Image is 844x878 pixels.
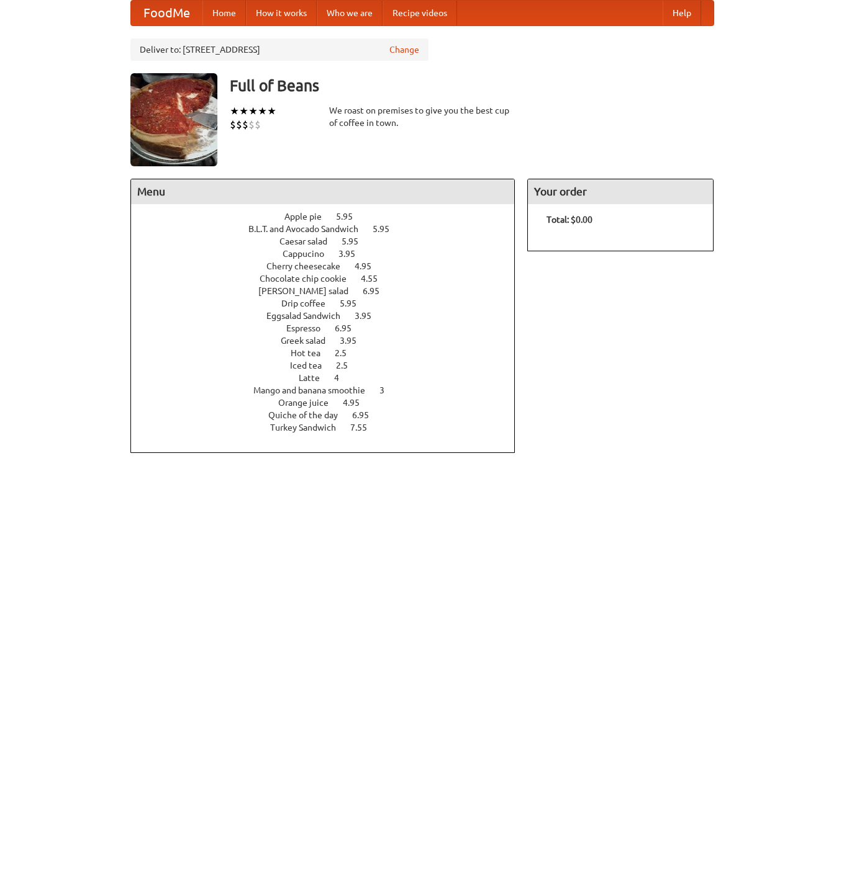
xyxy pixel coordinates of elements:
a: Greek salad 3.95 [281,336,379,346]
span: B.L.T. and Avocado Sandwich [248,224,371,234]
span: 3.95 [355,311,384,321]
span: Chocolate chip cookie [260,274,359,284]
a: Espresso 6.95 [286,323,374,333]
span: Drip coffee [281,298,338,308]
span: Latte [299,373,332,383]
a: Latte 4 [299,373,362,383]
span: 7.55 [350,423,379,432]
span: 3.95 [340,336,369,346]
h3: Full of Beans [230,73,714,98]
span: Mango and banana smoothie [253,385,378,395]
a: Caesar salad 5.95 [279,236,381,246]
a: FoodMe [131,1,202,25]
a: Iced tea 2.5 [290,361,371,370]
li: $ [248,118,255,132]
li: ★ [230,104,239,118]
span: 5.95 [373,224,402,234]
span: Orange juice [278,398,341,408]
a: Hot tea 2.5 [291,348,370,358]
span: Turkey Sandwich [270,423,348,432]
span: Caesar salad [279,236,340,246]
li: ★ [258,104,267,118]
li: ★ [239,104,248,118]
a: Eggsalad Sandwich 3.95 [266,311,394,321]
a: [PERSON_NAME] salad 6.95 [258,286,402,296]
b: Total: $0.00 [547,215,592,225]
a: Turkey Sandwich 7.55 [270,423,390,432]
li: ★ [267,104,276,118]
a: Drip coffee 5.95 [281,298,379,308]
img: angular.jpg [130,73,217,166]
a: Quiche of the day 6.95 [268,410,392,420]
span: Eggsalad Sandwich [266,311,353,321]
span: Espresso [286,323,333,333]
span: 4.95 [343,398,372,408]
span: 3 [379,385,397,395]
a: Orange juice 4.95 [278,398,383,408]
span: Hot tea [291,348,333,358]
li: $ [255,118,261,132]
a: Recipe videos [383,1,457,25]
span: 6.95 [335,323,364,333]
a: B.L.T. and Avocado Sandwich 5.95 [248,224,412,234]
span: Greek salad [281,336,338,346]
a: Who we are [317,1,383,25]
a: Home [202,1,246,25]
li: $ [236,118,242,132]
span: 5.95 [336,212,365,222]
a: How it works [246,1,317,25]
div: Deliver to: [STREET_ADDRESS] [130,38,429,61]
a: Apple pie 5.95 [284,212,376,222]
a: Cherry cheesecake 4.95 [266,261,394,271]
a: Change [389,43,419,56]
span: 4.95 [355,261,384,271]
span: 6.95 [352,410,381,420]
span: [PERSON_NAME] salad [258,286,361,296]
a: Chocolate chip cookie 4.55 [260,274,401,284]
h4: Menu [131,179,515,204]
span: Iced tea [290,361,334,370]
span: Cappucino [283,249,337,259]
span: 2.5 [336,361,360,370]
span: 2.5 [335,348,359,358]
a: Help [663,1,701,25]
li: $ [230,118,236,132]
a: Mango and banana smoothie 3 [253,385,407,395]
span: Cherry cheesecake [266,261,353,271]
div: We roast on premises to give you the best cup of coffee in town. [329,104,515,129]
span: Apple pie [284,212,334,222]
span: 5.95 [340,298,369,308]
span: 3.95 [338,249,368,259]
li: $ [242,118,248,132]
li: ★ [248,104,258,118]
span: 6.95 [363,286,392,296]
span: Quiche of the day [268,410,350,420]
a: Cappucino 3.95 [283,249,378,259]
span: 5.95 [342,236,371,246]
h4: Your order [528,179,713,204]
span: 4 [334,373,352,383]
span: 4.55 [361,274,390,284]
